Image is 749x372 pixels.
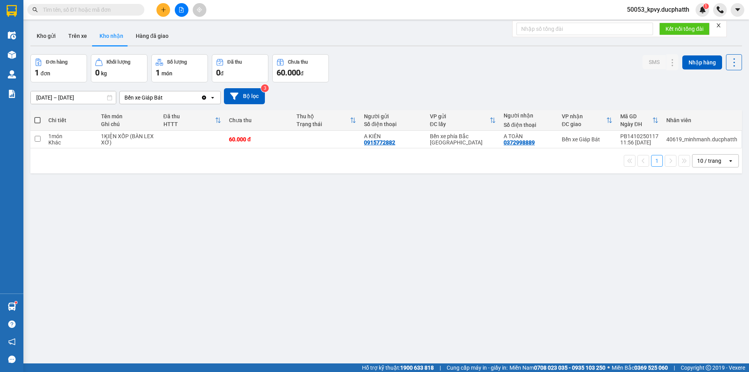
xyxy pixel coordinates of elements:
[509,363,605,372] span: Miền Nam
[643,55,666,69] button: SMS
[15,301,17,304] sup: 1
[430,113,490,119] div: VP gửi
[261,84,269,92] sup: 3
[193,3,206,17] button: aim
[731,3,744,17] button: caret-down
[48,139,93,146] div: Khác
[167,59,187,65] div: Số lượng
[106,59,130,65] div: Khối lượng
[8,31,16,39] img: warehouse-icon
[156,3,170,17] button: plus
[296,113,350,119] div: Thu hộ
[162,70,172,77] span: món
[31,91,116,104] input: Select a date range.
[8,356,16,363] span: message
[93,27,130,45] button: Kho nhận
[666,136,737,142] div: 40619_minhmanh.ducphatth
[717,6,724,13] img: phone-icon
[46,59,67,65] div: Đơn hàng
[666,117,737,123] div: Nhân viên
[220,70,224,77] span: đ
[8,303,16,311] img: warehouse-icon
[699,6,706,13] img: icon-new-feature
[130,27,175,45] button: Hàng đã giao
[216,68,220,77] span: 0
[8,51,16,59] img: warehouse-icon
[101,121,155,127] div: Ghi chú
[607,366,610,369] span: ⚪️
[440,363,441,372] span: |
[163,121,215,127] div: HTTT
[32,7,38,12] span: search
[516,23,653,35] input: Nhập số tổng đài
[156,68,160,77] span: 1
[697,157,721,165] div: 10 / trang
[227,59,242,65] div: Đã thu
[43,5,135,14] input: Tìm tên, số ĐT hoặc mã đơn
[30,54,87,82] button: Đơn hàng1đơn
[612,363,668,372] span: Miền Bắc
[734,6,741,13] span: caret-down
[703,4,709,9] sup: 1
[666,25,703,33] span: Kết nối tổng đài
[8,338,16,345] span: notification
[95,68,99,77] span: 0
[48,117,93,123] div: Chi tiết
[7,5,17,17] img: logo-vxr
[674,363,675,372] span: |
[277,68,300,77] span: 60.000
[296,121,350,127] div: Trạng thái
[504,133,554,139] div: A TOÀN
[288,59,308,65] div: Chưa thu
[293,110,360,131] th: Toggle SortBy
[161,7,166,12] span: plus
[8,320,16,328] span: question-circle
[62,27,93,45] button: Trên xe
[621,5,696,14] span: 50053_kpvy.ducphatth
[364,133,422,139] div: A KIÊN
[362,363,434,372] span: Hỗ trợ kỹ thuật:
[229,136,289,142] div: 60.000 đ
[504,122,554,128] div: Số điện thoại
[706,365,711,370] span: copyright
[364,139,395,146] div: 0915772882
[447,363,508,372] span: Cung cấp máy in - giấy in:
[504,112,554,119] div: Người nhận
[562,136,612,142] div: Bến xe Giáp Bát
[35,68,39,77] span: 1
[682,55,722,69] button: Nhập hàng
[91,54,147,82] button: Khối lượng0kg
[616,110,662,131] th: Toggle SortBy
[430,121,490,127] div: ĐC lấy
[634,365,668,371] strong: 0369 525 060
[716,23,721,28] span: close
[620,133,658,139] div: PB1410250117
[562,113,606,119] div: VP nhận
[151,54,208,82] button: Số lượng1món
[364,113,422,119] div: Người gửi
[30,27,62,45] button: Kho gửi
[300,70,304,77] span: đ
[124,94,163,101] div: Bến xe Giáp Bát
[101,113,155,119] div: Tên món
[651,155,663,167] button: 1
[400,365,434,371] strong: 1900 633 818
[101,133,155,146] div: 1KIỆN XỐP (BÀN LEX XỞ)
[224,88,265,104] button: Bộ lọc
[534,365,605,371] strong: 0708 023 035 - 0935 103 250
[659,23,710,35] button: Kết nối tổng đài
[426,110,500,131] th: Toggle SortBy
[558,110,616,131] th: Toggle SortBy
[364,121,422,127] div: Số điện thoại
[175,3,188,17] button: file-add
[430,133,496,146] div: Bến xe phía Bắc [GEOGRAPHIC_DATA]
[728,158,734,164] svg: open
[8,70,16,78] img: warehouse-icon
[197,7,202,12] span: aim
[163,113,215,119] div: Đã thu
[160,110,225,131] th: Toggle SortBy
[179,7,184,12] span: file-add
[620,121,652,127] div: Ngày ĐH
[272,54,329,82] button: Chưa thu60.000đ
[201,94,207,101] svg: Clear value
